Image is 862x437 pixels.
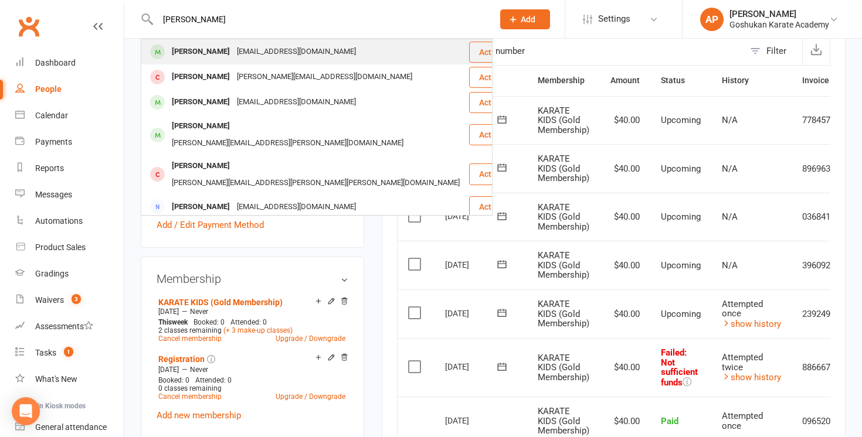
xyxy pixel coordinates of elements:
[233,94,359,111] div: [EMAIL_ADDRESS][DOMAIN_NAME]
[722,372,781,383] a: show history
[600,241,650,289] td: $40.00
[445,304,499,322] div: [DATE]
[398,37,744,65] input: Search by invoice number
[766,44,786,58] div: Filter
[722,115,738,125] span: N/A
[35,190,72,199] div: Messages
[233,69,416,86] div: [PERSON_NAME][EMAIL_ADDRESS][DOMAIN_NAME]
[469,124,527,145] button: Actions
[157,272,348,285] h3: Membership
[729,19,829,30] div: Goshukan Karate Academy
[722,163,738,174] span: N/A
[35,111,68,120] div: Calendar
[722,411,763,431] span: Attempted once
[15,155,124,182] a: Reports
[661,163,701,174] span: Upcoming
[35,348,56,357] div: Tasks
[35,243,86,252] div: Product Sales
[15,366,124,392] a: What's New
[15,340,124,366] a: Tasks 1
[72,294,81,304] span: 3
[538,153,589,183] span: KARATE KIDS (Gold Membership)
[35,163,64,173] div: Reports
[158,354,205,364] a: Registration
[168,118,233,135] div: [PERSON_NAME]
[661,211,701,222] span: Upcoming
[35,422,107,432] div: General attendance
[792,66,846,95] th: Invoice #
[276,392,345,401] a: Upgrade / Downgrade
[711,66,792,95] th: History
[661,309,701,319] span: Upcoming
[661,115,701,125] span: Upcoming
[230,318,267,326] span: Attended: 0
[722,319,781,329] a: show history
[792,144,846,193] td: 8969635
[168,135,407,152] div: [PERSON_NAME][EMAIL_ADDRESS][PERSON_NAME][DOMAIN_NAME]
[744,37,802,65] button: Filter
[276,334,345,343] a: Upgrade / Downgrade
[155,307,348,316] div: —
[600,338,650,397] td: $40.00
[12,397,40,425] div: Open Intercom Messenger
[538,406,589,436] span: KARATE KIDS (Gold Membership)
[600,193,650,241] td: $40.00
[35,137,72,146] div: Payments
[64,347,73,357] span: 1
[792,338,846,397] td: 8866675
[538,202,589,232] span: KARATE KIDS (Gold Membership)
[469,67,527,88] button: Actions
[792,241,846,289] td: 3960929
[661,347,698,388] span: Failed
[700,8,724,31] div: AP
[15,182,124,208] a: Messages
[155,365,348,374] div: —
[168,69,233,86] div: [PERSON_NAME]
[729,9,829,19] div: [PERSON_NAME]
[157,410,241,421] a: Add new membership
[195,376,232,384] span: Attended: 0
[35,322,93,331] div: Assessments
[538,105,589,135] span: KARATE KIDS (Gold Membership)
[158,318,172,326] span: This
[792,289,846,339] td: 2392491
[158,308,179,316] span: [DATE]
[521,15,535,24] span: Add
[661,260,701,271] span: Upcoming
[15,287,124,313] a: Waivers 3
[35,216,83,226] div: Automations
[190,308,208,316] span: Never
[168,158,233,175] div: [PERSON_NAME]
[445,255,499,274] div: [DATE]
[15,208,124,234] a: Automations
[722,299,763,319] span: Attempted once
[168,199,233,216] div: [PERSON_NAME]
[15,103,124,129] a: Calendar
[35,84,62,94] div: People
[35,295,64,305] div: Waivers
[469,42,527,63] button: Actions
[538,299,589,329] span: KARATE KIDS (Gold Membership)
[15,50,124,76] a: Dashboard
[15,129,124,155] a: Payments
[469,196,527,217] button: Actions
[158,298,283,307] a: KARATE KIDS (Gold Membership)
[600,66,650,95] th: Amount
[15,261,124,287] a: Gradings
[469,92,527,113] button: Actions
[194,318,225,326] span: Booked: 0
[650,66,711,95] th: Status
[598,6,630,32] span: Settings
[158,392,222,401] a: Cancel membership
[538,353,589,383] span: KARATE KIDS (Gold Membership)
[600,289,650,339] td: $40.00
[661,416,678,426] span: Paid
[158,334,222,343] a: Cancel membership
[35,374,77,384] div: What's New
[168,175,463,192] div: [PERSON_NAME][EMAIL_ADDRESS][PERSON_NAME][PERSON_NAME][DOMAIN_NAME]
[233,43,359,60] div: [EMAIL_ADDRESS][DOMAIN_NAME]
[500,9,550,29] button: Add
[469,163,527,185] button: Actions
[722,211,738,222] span: N/A
[233,199,359,216] div: [EMAIL_ADDRESS][DOMAIN_NAME]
